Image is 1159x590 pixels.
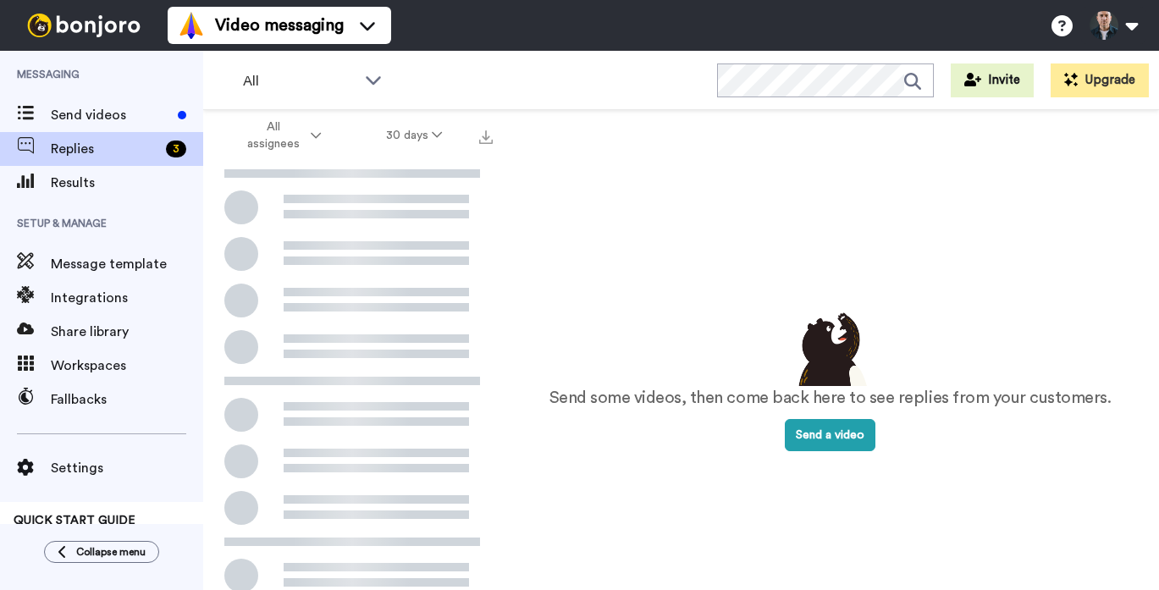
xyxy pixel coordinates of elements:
span: Send videos [51,105,171,125]
button: Invite [951,63,1034,97]
button: Upgrade [1051,63,1149,97]
button: Send a video [785,419,875,451]
span: Message template [51,254,203,274]
img: results-emptystates.png [788,308,873,386]
button: All assignees [207,112,354,159]
button: Export all results that match these filters now. [474,123,498,148]
img: vm-color.svg [178,12,205,39]
span: All assignees [239,119,307,152]
div: 3 [166,141,186,157]
span: Fallbacks [51,389,203,410]
p: Send some videos, then come back here to see replies from your customers. [549,386,1112,411]
span: Video messaging [215,14,344,37]
img: export.svg [479,130,493,144]
span: Settings [51,458,203,478]
span: Replies [51,139,159,159]
span: Workspaces [51,356,203,376]
span: Integrations [51,288,203,308]
span: All [243,71,356,91]
span: QUICK START GUIDE [14,515,135,527]
span: Results [51,173,203,193]
img: bj-logo-header-white.svg [20,14,147,37]
button: 30 days [354,120,475,151]
button: Collapse menu [44,541,159,563]
a: Send a video [785,429,875,441]
span: Collapse menu [76,545,146,559]
span: Share library [51,322,203,342]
